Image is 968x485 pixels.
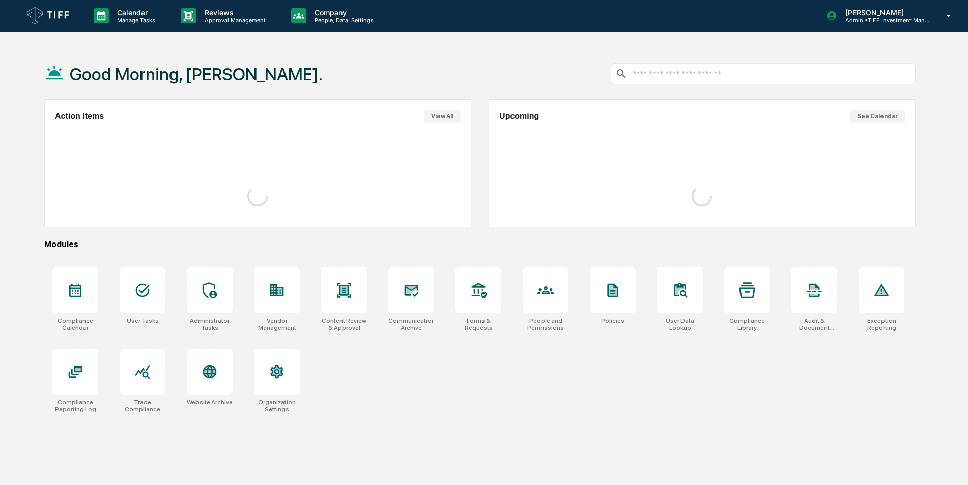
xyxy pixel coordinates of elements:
[109,8,160,17] p: Calendar
[859,317,904,331] div: Exception Reporting
[70,64,323,84] h1: Good Morning, [PERSON_NAME].
[499,112,539,121] h2: Upcoming
[455,317,501,331] div: Forms & Requests
[196,8,271,17] p: Reviews
[52,399,98,413] div: Compliance Reporting Log
[44,239,916,249] div: Modules
[837,8,932,17] p: [PERSON_NAME]
[127,317,159,324] div: User Tasks
[850,110,905,123] button: See Calendar
[120,399,165,413] div: Trade Compliance
[791,317,837,331] div: Audit & Document Logs
[109,17,160,24] p: Manage Tasks
[424,110,461,123] button: View All
[837,17,932,24] p: Admin • TIFF Investment Management
[52,317,98,331] div: Compliance Calendar
[388,317,434,331] div: Communications Archive
[254,399,300,413] div: Organization Settings
[24,5,73,27] img: logo
[55,112,104,121] h2: Action Items
[306,17,379,24] p: People, Data, Settings
[523,317,568,331] div: People and Permissions
[254,317,300,331] div: Vendor Management
[187,317,233,331] div: Administrator Tasks
[321,317,367,331] div: Content Review & Approval
[724,317,770,331] div: Compliance Library
[657,317,703,331] div: User Data Lookup
[196,17,271,24] p: Approval Management
[601,317,624,324] div: Policies
[187,399,233,406] div: Website Archive
[306,8,379,17] p: Company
